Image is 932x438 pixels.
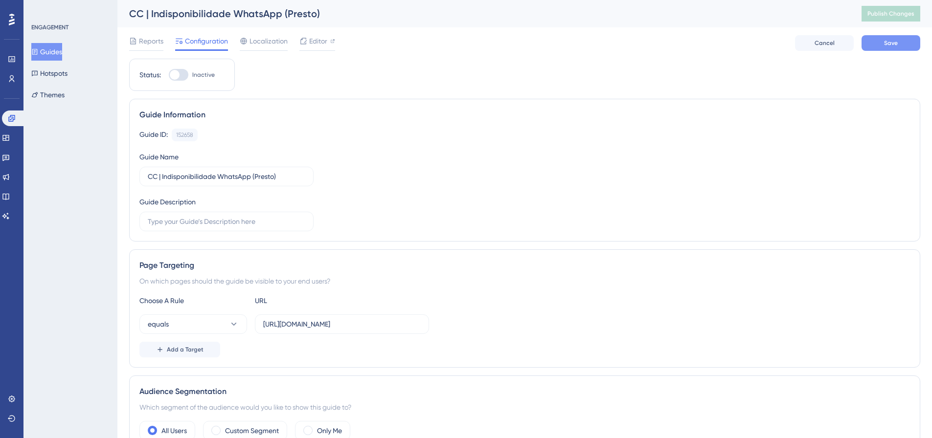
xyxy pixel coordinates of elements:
div: Guide Description [139,196,196,208]
div: Audience Segmentation [139,386,910,397]
span: Cancel [815,39,835,47]
span: Reports [139,35,163,47]
button: Themes [31,86,65,104]
input: Type your Guide’s Description here [148,216,305,227]
span: Publish Changes [867,10,914,18]
div: On which pages should the guide be visible to your end users? [139,275,910,287]
div: Guide Information [139,109,910,121]
button: Guides [31,43,62,61]
label: All Users [161,425,187,437]
button: Cancel [795,35,854,51]
div: CC | Indisponibilidade WhatsApp (Presto) [129,7,837,21]
input: Type your Guide’s Name here [148,171,305,182]
div: Choose A Rule [139,295,247,307]
div: ENGAGEMENT [31,23,68,31]
span: equals [148,318,169,330]
div: Page Targeting [139,260,910,271]
span: Save [884,39,898,47]
div: Status: [139,69,161,81]
input: yourwebsite.com/path [263,319,421,329]
div: Guide Name [139,151,179,163]
span: Editor [309,35,327,47]
span: Add a Target [167,346,204,353]
button: Hotspots [31,65,68,82]
div: Which segment of the audience would you like to show this guide to? [139,401,910,413]
span: Configuration [185,35,228,47]
div: Guide ID: [139,129,168,141]
label: Only Me [317,425,342,437]
div: 152658 [176,131,193,139]
button: Publish Changes [862,6,920,22]
label: Custom Segment [225,425,279,437]
span: Localization [250,35,288,47]
button: equals [139,314,247,334]
div: URL [255,295,363,307]
span: Inactive [192,71,215,79]
button: Add a Target [139,342,220,357]
button: Save [862,35,920,51]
